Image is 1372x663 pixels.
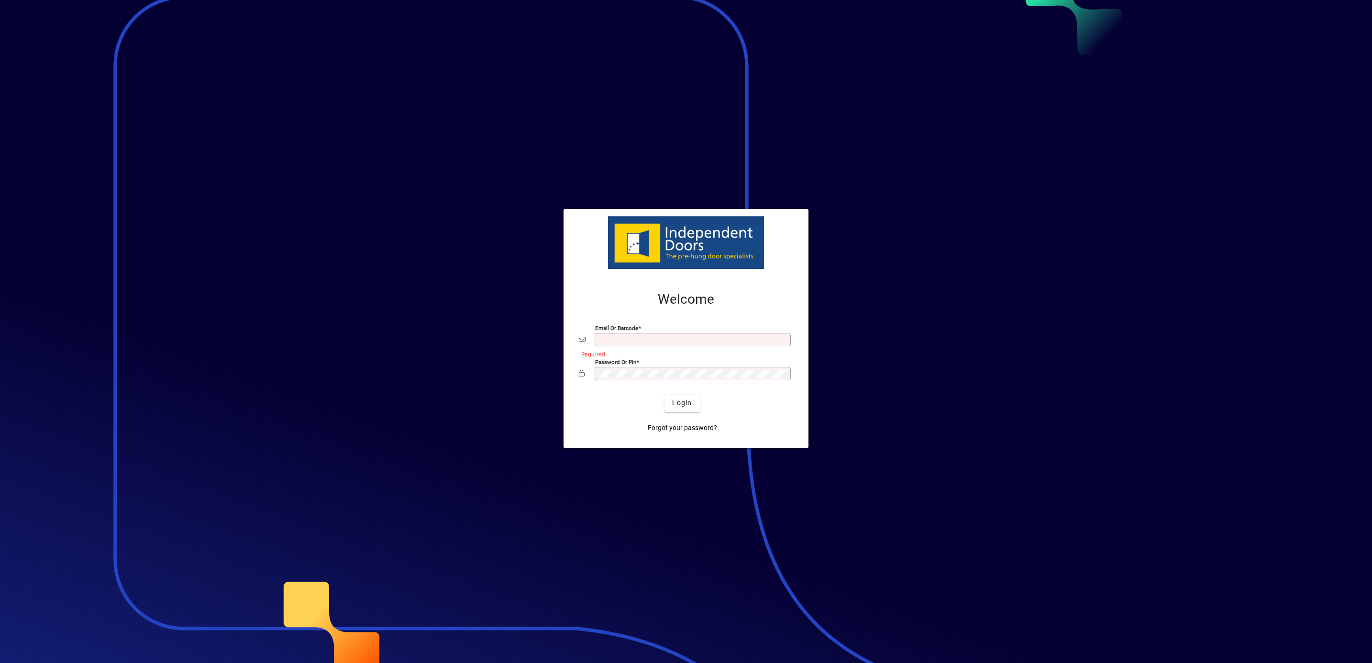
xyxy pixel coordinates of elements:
[581,349,786,359] mat-error: Required
[579,291,793,308] h2: Welcome
[595,324,638,331] mat-label: Email or Barcode
[644,420,721,437] a: Forgot your password?
[648,423,717,433] span: Forgot your password?
[595,358,636,365] mat-label: Password or Pin
[664,395,699,412] button: Login
[672,398,692,408] span: Login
